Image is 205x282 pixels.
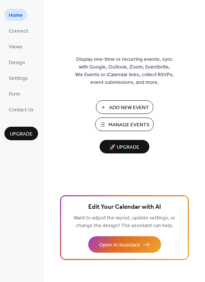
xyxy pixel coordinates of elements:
[4,72,32,84] a: Settings
[104,142,145,152] span: 🚀 Upgrade
[99,241,140,249] span: Open AI Assistant
[88,236,161,253] button: Open AI Assistant
[88,202,161,212] span: Edit Your Calendar with AI
[9,90,20,98] span: Form
[9,43,22,51] span: Views
[9,75,28,82] span: Settings
[4,88,25,100] a: Form
[4,40,27,52] a: Views
[4,25,33,37] a: Connect
[74,213,175,231] span: Want to adjust the layout, update settings, or change the design? The assistant can help.
[10,130,33,138] span: Upgrade
[100,140,149,153] button: 🚀 Upgrade
[4,9,27,21] a: Home
[4,103,38,115] a: Contact Us
[9,27,28,35] span: Connect
[109,104,149,112] span: Add New Event
[4,127,38,140] button: Upgrade
[9,106,34,114] span: Contact Us
[9,12,23,19] span: Home
[9,59,25,67] span: Design
[75,56,174,86] span: Display one-time or recurring events, sync with Google, Outlook, Zoom, Eventbrite, Wix Events or ...
[108,121,149,129] span: Manage Events
[95,118,154,131] button: Manage Events
[4,56,29,68] a: Design
[96,100,153,114] button: Add New Event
